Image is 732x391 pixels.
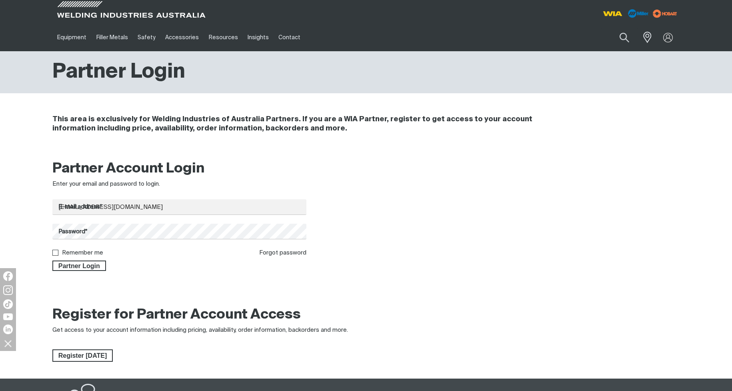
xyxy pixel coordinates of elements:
[52,59,185,85] h1: Partner Login
[52,261,106,271] button: Partner Login
[259,250,306,256] a: Forgot password
[91,24,132,51] a: Filler Metals
[274,24,305,51] a: Contact
[601,28,638,47] input: Product name or item number...
[1,337,15,350] img: hide socials
[52,306,301,324] h2: Register for Partner Account Access
[52,349,113,362] a: Register Today
[611,28,638,47] button: Search products
[3,271,13,281] img: Facebook
[52,115,573,133] h4: This area is exclusively for Welding Industries of Australia Partners. If you are a WIA Partner, ...
[3,325,13,334] img: LinkedIn
[53,261,105,271] span: Partner Login
[3,313,13,320] img: YouTube
[52,160,306,178] h2: Partner Account Login
[52,24,523,51] nav: Main
[243,24,274,51] a: Insights
[3,299,13,309] img: TikTok
[52,180,306,189] div: Enter your email and password to login.
[52,327,348,333] span: Get access to your account information including pricing, availability, order information, backor...
[53,349,112,362] span: Register [DATE]
[133,24,160,51] a: Safety
[160,24,204,51] a: Accessories
[3,285,13,295] img: Instagram
[650,8,680,20] img: miller
[52,24,91,51] a: Equipment
[62,250,103,256] label: Remember me
[204,24,243,51] a: Resources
